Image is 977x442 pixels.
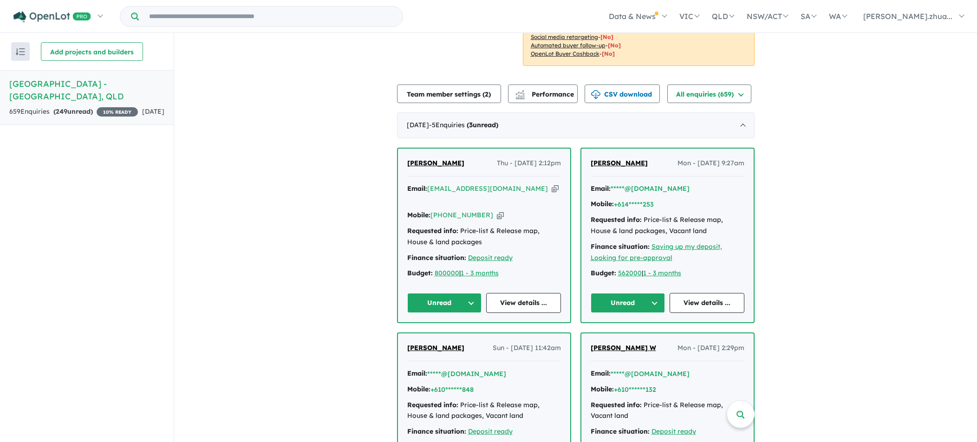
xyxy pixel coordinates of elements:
[407,293,482,313] button: Unread
[591,344,656,352] span: [PERSON_NAME] W
[591,427,650,435] strong: Finance situation:
[591,343,656,354] a: [PERSON_NAME] W
[407,269,433,277] strong: Budget:
[16,48,25,55] img: sort.svg
[468,253,513,262] a: Deposit ready
[9,106,138,117] div: 659 Enquir ies
[643,269,681,277] a: 1 - 3 months
[515,90,524,95] img: line-chart.svg
[600,33,613,40] span: [No]
[407,344,464,352] span: [PERSON_NAME]
[591,158,648,169] a: [PERSON_NAME]
[531,50,599,57] u: OpenLot Buyer Cashback
[397,84,501,103] button: Team member settings (2)
[141,6,401,26] input: Try estate name, suburb, builder or developer
[407,226,561,248] div: Price-list & Release map, House & land packages
[515,93,525,99] img: bar-chart.svg
[56,107,67,116] span: 249
[435,269,459,277] a: 800000
[407,227,458,235] strong: Requested info:
[497,210,504,220] button: Copy
[591,159,648,167] span: [PERSON_NAME]
[397,112,755,138] div: [DATE]
[461,269,499,277] a: 1 - 3 months
[591,385,614,393] strong: Mobile:
[407,253,466,262] strong: Finance situation:
[591,400,744,422] div: Price-list & Release map, Vacant land
[591,401,642,409] strong: Requested info:
[591,293,665,313] button: Unread
[863,12,952,21] span: [PERSON_NAME].zhua...
[591,200,614,208] strong: Mobile:
[407,184,427,193] strong: Email:
[407,343,464,354] a: [PERSON_NAME]
[142,107,164,116] span: [DATE]
[531,33,598,40] u: Social media retargeting
[591,184,611,193] strong: Email:
[407,400,561,422] div: Price-list & Release map, House & land packages, Vacant land
[497,158,561,169] span: Thu - [DATE] 2:12pm
[677,158,744,169] span: Mon - [DATE] 9:27am
[670,293,744,313] a: View details ...
[591,269,616,277] strong: Budget:
[591,242,650,251] strong: Finance situation:
[97,107,138,117] span: 10 % READY
[591,215,642,224] strong: Requested info:
[508,84,578,103] button: Performance
[591,214,744,237] div: Price-list & Release map, House & land packages, Vacant land
[585,84,660,103] button: CSV download
[430,211,493,219] a: [PHONE_NUMBER]
[429,121,498,129] span: - 5 Enquir ies
[531,42,606,49] u: Automated buyer follow-up
[591,242,722,262] a: Saving up my deposit, Looking for pre-approval
[41,42,143,61] button: Add projects and builders
[407,401,458,409] strong: Requested info:
[486,293,561,313] a: View details ...
[651,427,696,435] a: Deposit ready
[677,343,744,354] span: Mon - [DATE] 2:29pm
[407,159,464,167] span: [PERSON_NAME]
[552,184,559,194] button: Copy
[618,269,642,277] a: 562000
[53,107,93,116] strong: ( unread)
[602,50,615,57] span: [No]
[485,90,488,98] span: 2
[407,268,561,279] div: |
[667,84,751,103] button: All enquiries (659)
[407,369,427,377] strong: Email:
[9,78,164,103] h5: [GEOGRAPHIC_DATA] - [GEOGRAPHIC_DATA] , QLD
[467,121,498,129] strong: ( unread)
[407,158,464,169] a: [PERSON_NAME]
[591,90,600,99] img: download icon
[493,343,561,354] span: Sun - [DATE] 11:42am
[591,369,611,377] strong: Email:
[517,90,574,98] span: Performance
[13,11,91,23] img: Openlot PRO Logo White
[469,121,473,129] span: 3
[407,427,466,435] strong: Finance situation:
[468,427,513,435] a: Deposit ready
[407,385,430,393] strong: Mobile:
[407,211,430,219] strong: Mobile:
[591,268,744,279] div: |
[427,184,548,193] a: [EMAIL_ADDRESS][DOMAIN_NAME]
[608,42,621,49] span: [No]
